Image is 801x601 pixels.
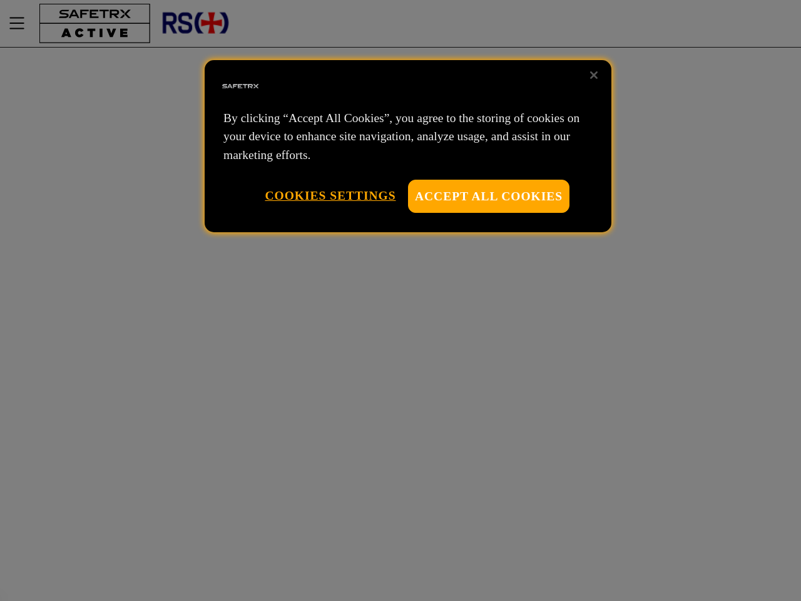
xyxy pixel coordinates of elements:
button: Cookies Settings [265,180,395,212]
p: By clicking “Accept All Cookies”, you agree to the storing of cookies on your device to enhance s... [223,109,593,164]
button: Accept All Cookies [408,180,569,213]
img: Safe Tracks [220,66,260,106]
div: Privacy [205,60,611,232]
button: Close [580,61,608,89]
